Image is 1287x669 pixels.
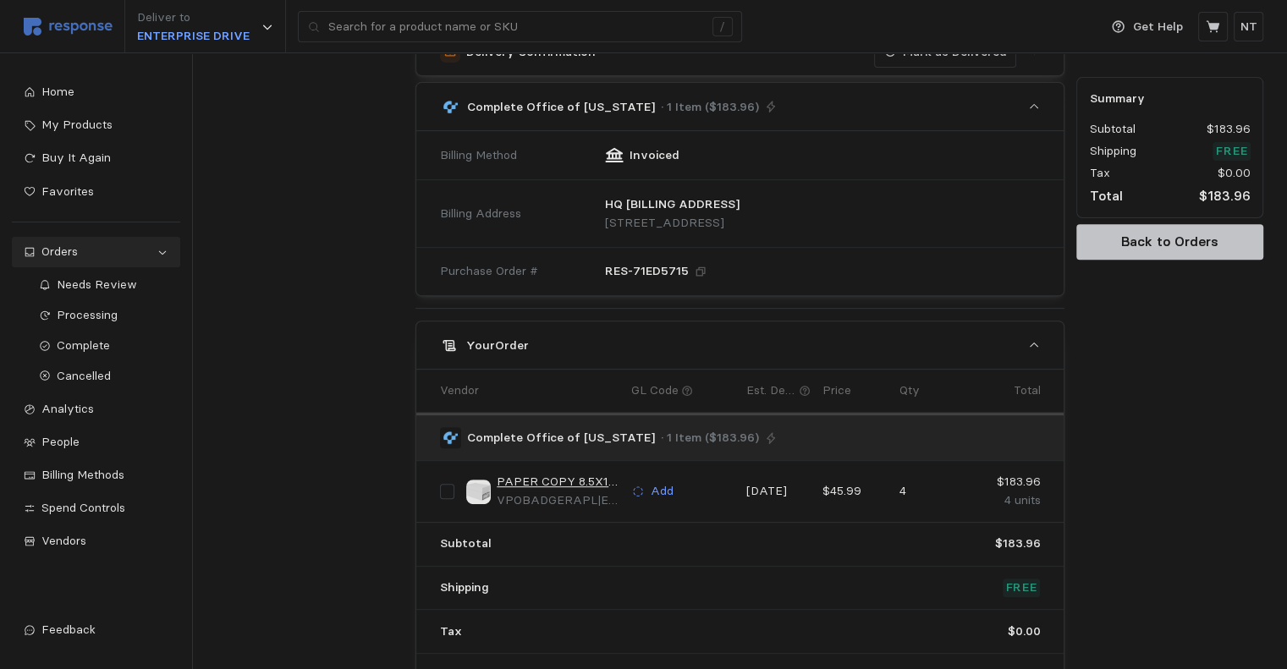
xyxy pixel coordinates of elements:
[440,205,521,223] span: Billing Address
[631,481,674,502] button: Add
[137,27,250,46] p: ENTERPRISE DRIVE
[822,381,851,400] p: Price
[328,12,703,42] input: Search for a product name or SKU
[440,579,489,597] p: Shipping
[12,526,180,557] a: Vendors
[12,237,180,267] a: Orders
[416,131,1064,295] div: Complete Office of [US_STATE]· 1 Item ($183.96)
[41,467,124,482] span: Billing Methods
[440,535,492,553] p: Subtotal
[440,622,462,641] p: Tax
[651,482,674,501] p: Add
[661,98,759,117] p: · 1 Item ($183.96)
[605,214,740,233] p: [STREET_ADDRESS]
[57,307,118,322] span: Processing
[440,146,517,165] span: Billing Method
[746,381,796,400] p: Est. Delivery
[466,480,491,504] img: BUBRICKS__SPRichards_VPOBADGERAPL_20241016132254.jpg
[1199,185,1251,206] p: $183.96
[12,177,180,207] a: Favorites
[12,77,180,107] a: Home
[27,300,181,331] a: Processing
[41,401,94,416] span: Analytics
[1089,142,1136,161] p: Shipping
[12,493,180,524] a: Spend Controls
[12,427,180,458] a: People
[1089,120,1135,139] p: Subtotal
[57,337,110,353] span: Complete
[12,110,180,140] a: My Products
[57,368,111,383] span: Cancelled
[1234,12,1263,41] button: NT
[41,117,113,132] span: My Products
[12,143,180,173] a: Buy It Again
[630,146,679,165] p: Invoiced
[1102,11,1193,43] button: Get Help
[1089,185,1122,206] p: Total
[12,615,180,645] button: Feedback
[497,492,597,507] span: VPOBADGERAPL
[994,535,1040,553] p: $183.96
[1089,164,1109,183] p: Tax
[1216,142,1248,161] p: Free
[467,98,655,117] p: Complete Office of [US_STATE]
[57,277,137,292] span: Needs Review
[822,482,887,501] p: $45.99
[1007,622,1040,641] p: $0.00
[440,381,479,400] p: Vendor
[137,8,250,27] p: Deliver to
[631,381,679,400] p: GL Code
[440,262,538,281] span: Purchase Order #
[41,84,74,99] span: Home
[24,18,113,36] img: svg%3e
[416,83,1064,130] button: Complete Office of [US_STATE]· 1 Item ($183.96)
[27,270,181,300] a: Needs Review
[976,491,1040,510] p: 4 units
[12,460,180,491] a: Billing Methods
[899,482,964,501] p: 4
[41,150,111,165] span: Buy It Again
[466,337,529,354] h5: Your Order
[1121,231,1218,252] p: Back to Orders
[467,429,655,447] p: Complete Office of [US_STATE]
[605,195,740,214] p: HQ [BILLING ADDRESS]
[1089,90,1251,107] h5: Summary
[497,473,619,491] a: PAPER COPY 8.5X11 LETTER 92 BRIGHT WHITE 10 [PERSON_NAME]/CARTON - SOLD BY CARTON
[712,17,733,37] div: /
[416,321,1064,369] button: YourOrder
[41,243,151,261] div: Orders
[605,262,689,281] p: RES-71ED5715
[41,184,94,199] span: Favorites
[746,482,811,501] p: [DATE]
[41,622,96,637] span: Feedback
[1005,579,1037,597] p: Free
[1207,120,1251,139] p: $183.96
[1076,224,1263,260] button: Back to Orders
[899,381,920,400] p: Qty
[1240,18,1257,36] p: NT
[41,500,125,515] span: Spend Controls
[661,429,759,447] p: · 1 Item ($183.96)
[12,394,180,425] a: Analytics
[27,361,181,392] a: Cancelled
[1218,164,1251,183] p: $0.00
[976,473,1040,491] p: $183.96
[1013,381,1040,400] p: Total
[27,331,181,361] a: Complete
[1133,18,1183,36] p: Get Help
[41,533,86,548] span: Vendors
[41,434,80,449] span: People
